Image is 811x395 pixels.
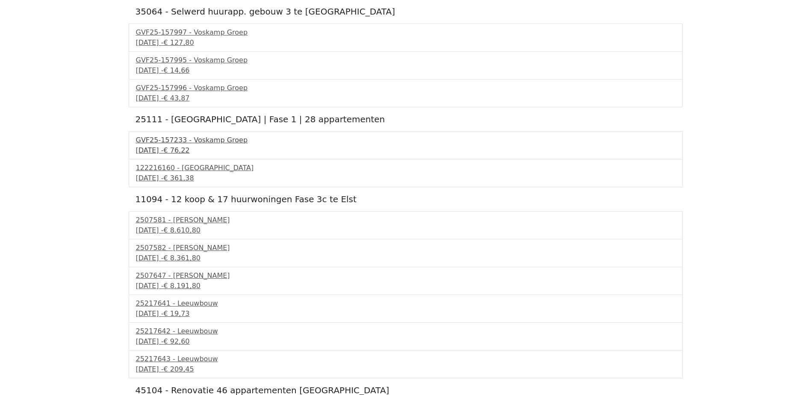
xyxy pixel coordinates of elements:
div: [DATE] - [136,309,675,319]
div: 122216160 - [GEOGRAPHIC_DATA] [136,163,675,173]
span: € 43,87 [163,94,189,102]
div: 2507582 - [PERSON_NAME] [136,243,675,253]
span: € 127,80 [163,38,194,47]
a: 25217641 - Leeuwbouw[DATE] -€ 19,73 [136,298,675,319]
span: € 361,38 [163,174,194,182]
a: 2507647 - [PERSON_NAME][DATE] -€ 8.191,80 [136,271,675,291]
span: € 8.361,80 [163,254,201,262]
h5: 35064 - Selwerd huurapp. gebouw 3 te [GEOGRAPHIC_DATA] [136,6,676,17]
div: [DATE] - [136,93,675,103]
a: 2507581 - [PERSON_NAME][DATE] -€ 8.610,80 [136,215,675,236]
span: € 76,22 [163,146,189,154]
div: 2507647 - [PERSON_NAME] [136,271,675,281]
span: € 8.610,80 [163,226,201,234]
span: € 19,73 [163,310,189,318]
div: GVF25-157233 - Voskamp Groep [136,135,675,145]
a: GVF25-157996 - Voskamp Groep[DATE] -€ 43,87 [136,83,675,103]
h5: 11094 - 12 koop & 17 huurwoningen Fase 3c te Elst [136,194,676,204]
div: GVF25-157996 - Voskamp Groep [136,83,675,93]
span: € 8.191,80 [163,282,201,290]
a: GVF25-157995 - Voskamp Groep[DATE] -€ 14,66 [136,55,675,76]
div: 25217642 - Leeuwbouw [136,326,675,336]
span: € 92,60 [163,337,189,345]
span: € 209,45 [163,365,194,373]
a: GVF25-157997 - Voskamp Groep[DATE] -€ 127,80 [136,27,675,48]
div: [DATE] - [136,65,675,76]
a: 122216160 - [GEOGRAPHIC_DATA][DATE] -€ 361,38 [136,163,675,183]
h5: 25111 - [GEOGRAPHIC_DATA] | Fase 1 | 28 appartementen [136,114,676,124]
div: 25217643 - Leeuwbouw [136,354,675,364]
div: GVF25-157997 - Voskamp Groep [136,27,675,38]
a: GVF25-157233 - Voskamp Groep[DATE] -€ 76,22 [136,135,675,156]
a: 25217642 - Leeuwbouw[DATE] -€ 92,60 [136,326,675,347]
a: 25217643 - Leeuwbouw[DATE] -€ 209,45 [136,354,675,374]
div: [DATE] - [136,225,675,236]
div: [DATE] - [136,336,675,347]
div: [DATE] - [136,253,675,263]
div: [DATE] - [136,145,675,156]
div: [DATE] - [136,38,675,48]
div: [DATE] - [136,364,675,374]
div: [DATE] - [136,281,675,291]
div: 2507581 - [PERSON_NAME] [136,215,675,225]
a: 2507582 - [PERSON_NAME][DATE] -€ 8.361,80 [136,243,675,263]
div: 25217641 - Leeuwbouw [136,298,675,309]
span: € 14,66 [163,66,189,74]
div: [DATE] - [136,173,675,183]
div: GVF25-157995 - Voskamp Groep [136,55,675,65]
